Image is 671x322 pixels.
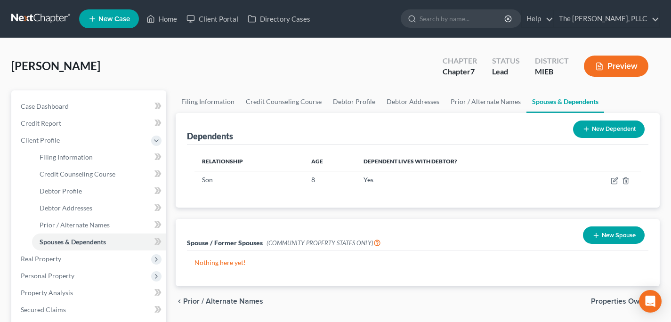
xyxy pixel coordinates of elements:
[21,102,69,110] span: Case Dashboard
[443,56,477,66] div: Chapter
[40,204,92,212] span: Debtor Addresses
[21,272,74,280] span: Personal Property
[443,66,477,77] div: Chapter
[584,56,648,77] button: Preview
[21,136,60,144] span: Client Profile
[535,56,569,66] div: District
[21,306,66,314] span: Secured Claims
[176,298,183,305] i: chevron_left
[32,149,166,166] a: Filing Information
[40,153,93,161] span: Filing Information
[32,183,166,200] a: Debtor Profile
[356,152,567,171] th: Dependent lives with debtor?
[142,10,182,27] a: Home
[420,10,506,27] input: Search by name...
[13,98,166,115] a: Case Dashboard
[194,152,304,171] th: Relationship
[304,152,356,171] th: Age
[176,298,263,305] button: chevron_left Prior / Alternate Names
[554,10,659,27] a: The [PERSON_NAME], PLLC
[445,90,526,113] a: Prior / Alternate Names
[40,221,110,229] span: Prior / Alternate Names
[187,130,233,142] div: Dependents
[13,301,166,318] a: Secured Claims
[11,59,100,72] span: [PERSON_NAME]
[470,67,475,76] span: 7
[32,233,166,250] a: Spouses & Dependents
[356,171,567,189] td: Yes
[32,217,166,233] a: Prior / Alternate Names
[639,290,662,313] div: Open Intercom Messenger
[194,171,304,189] td: Son
[98,16,130,23] span: New Case
[13,284,166,301] a: Property Analysis
[194,258,641,267] p: Nothing here yet!
[40,170,115,178] span: Credit Counseling Course
[21,289,73,297] span: Property Analysis
[243,10,315,27] a: Directory Cases
[591,298,652,305] span: Properties Owned
[13,115,166,132] a: Credit Report
[267,239,381,247] span: (COMMUNITY PROPERTY STATES ONLY)
[327,90,381,113] a: Debtor Profile
[32,200,166,217] a: Debtor Addresses
[40,187,82,195] span: Debtor Profile
[40,238,106,246] span: Spouses & Dependents
[187,239,263,247] span: Spouse / Former Spouses
[526,90,604,113] a: Spouses & Dependents
[183,298,263,305] span: Prior / Alternate Names
[573,121,645,138] button: New Dependent
[522,10,553,27] a: Help
[583,226,645,244] button: New Spouse
[240,90,327,113] a: Credit Counseling Course
[492,66,520,77] div: Lead
[381,90,445,113] a: Debtor Addresses
[21,255,61,263] span: Real Property
[32,166,166,183] a: Credit Counseling Course
[21,119,61,127] span: Credit Report
[535,66,569,77] div: MIEB
[182,10,243,27] a: Client Portal
[304,171,356,189] td: 8
[492,56,520,66] div: Status
[591,298,660,305] button: Properties Owned chevron_right
[176,90,240,113] a: Filing Information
